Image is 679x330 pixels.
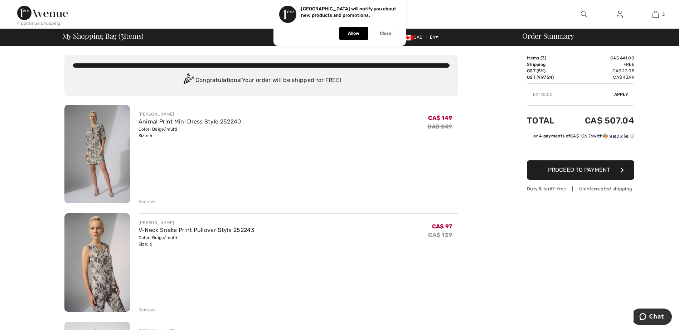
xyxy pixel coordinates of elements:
[428,232,452,238] s: CA$ 139
[527,142,634,158] iframe: PayPal-paypal
[64,213,130,312] img: V-Neck Snake Print Pullover Style 252243
[527,185,634,192] div: Duty & tariff-free | Uninterrupted shipping
[428,115,452,121] span: CA$ 149
[527,108,566,133] td: Total
[139,198,156,205] div: Remove
[121,30,124,40] span: 3
[17,6,68,20] img: 1ère Avenue
[566,61,634,68] td: Free
[566,74,634,81] td: CA$ 43.99
[139,111,241,117] div: [PERSON_NAME]
[62,32,144,39] span: My Shopping Bag ( Items)
[533,133,634,139] div: or 4 payments of with
[427,123,452,130] s: CA$ 249
[17,20,60,26] div: < Continue Shopping
[566,68,634,74] td: CA$ 22.05
[638,10,673,19] a: 3
[527,61,566,68] td: Shipping
[402,35,425,40] span: CAD
[527,84,614,105] input: Promo code
[527,68,566,74] td: GST (5%)
[514,32,675,39] div: Order Summary
[139,234,254,247] div: Color: Beige/multi Size: 6
[542,55,545,60] span: 3
[139,227,254,233] a: V-Neck Snake Print Pullover Style 252243
[527,133,634,142] div: or 4 payments ofCA$ 126.76withSezzle Click to learn more about Sezzle
[653,10,659,19] img: My Bag
[527,74,566,81] td: QST (9.975%)
[402,35,413,40] img: Canadian Dollar
[570,134,593,139] span: CA$ 126.76
[548,166,610,173] span: Proceed to Payment
[603,133,629,139] img: Sezzle
[566,108,634,133] td: CA$ 507.04
[611,10,629,19] a: Sign In
[634,309,672,326] iframe: Opens a widget where you can chat to one of our agents
[430,35,439,40] span: EN
[380,31,391,36] p: Close
[139,126,241,139] div: Color: Beige/multi Size: 6
[527,55,566,61] td: Items ( )
[614,91,629,98] span: Apply
[139,118,241,125] a: Animal Print Mini Dress Style 252240
[617,10,623,19] img: My Info
[181,73,195,88] img: Congratulation2.svg
[139,219,254,226] div: [PERSON_NAME]
[73,73,450,88] div: Congratulations! Your order will be shipped for FREE!
[432,223,452,230] span: CA$ 97
[566,55,634,61] td: CA$ 441.00
[348,31,359,36] p: Allow
[139,307,156,313] div: Remove
[64,105,130,203] img: Animal Print Mini Dress Style 252240
[581,10,587,19] img: search the website
[662,11,665,18] span: 3
[527,160,634,180] button: Proceed to Payment
[301,6,396,18] p: [GEOGRAPHIC_DATA] will notify you about new products and promotions.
